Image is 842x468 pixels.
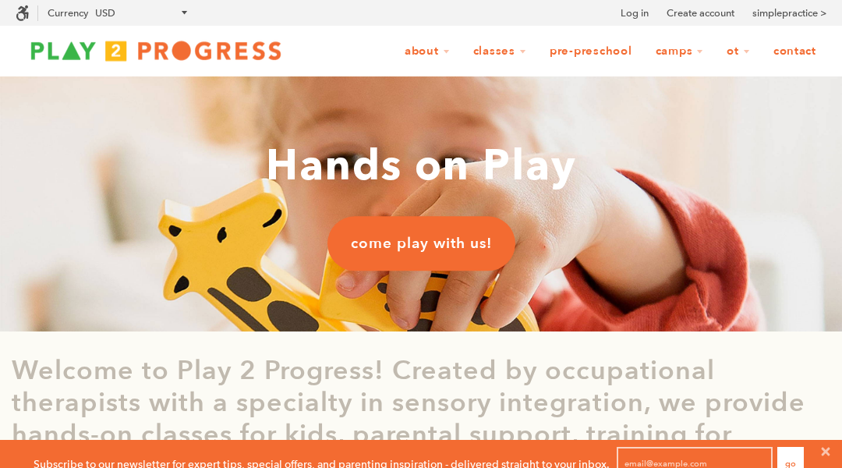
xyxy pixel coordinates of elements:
[763,37,826,66] a: Contact
[752,5,826,21] a: simplepractice >
[351,233,492,253] span: come play with us!
[667,5,734,21] a: Create account
[540,37,642,66] a: Pre-Preschool
[716,37,760,66] a: OT
[463,37,536,66] a: Classes
[394,37,460,66] a: About
[621,5,649,21] a: Log in
[16,35,296,66] img: Play2Progress logo
[646,37,714,66] a: Camps
[327,216,515,271] a: come play with us!
[48,7,88,19] label: Currency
